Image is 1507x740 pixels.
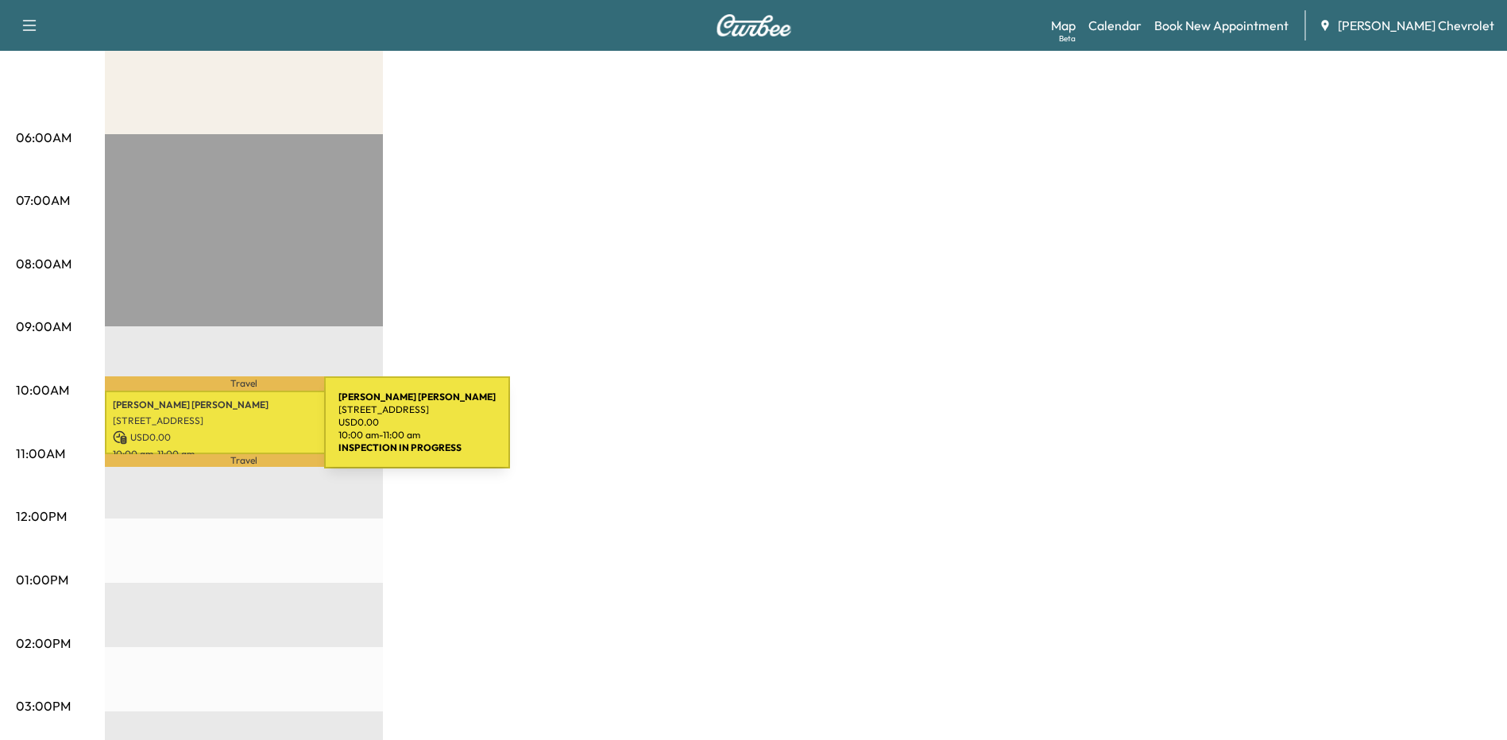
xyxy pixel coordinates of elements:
[16,444,65,463] p: 11:00AM
[113,399,375,411] p: [PERSON_NAME] [PERSON_NAME]
[16,191,70,210] p: 07:00AM
[716,14,792,37] img: Curbee Logo
[338,403,496,416] p: [STREET_ADDRESS]
[1154,16,1289,35] a: Book New Appointment
[16,570,68,589] p: 01:00PM
[16,507,67,526] p: 12:00PM
[1051,16,1076,35] a: MapBeta
[338,416,496,429] p: USD 0.00
[16,254,71,273] p: 08:00AM
[113,430,375,445] p: USD 0.00
[113,448,375,461] p: 10:00 am - 11:00 am
[16,634,71,653] p: 02:00PM
[16,317,71,336] p: 09:00AM
[105,454,383,467] p: Travel
[1338,16,1494,35] span: [PERSON_NAME] Chevrolet
[16,380,69,399] p: 10:00AM
[338,391,496,403] b: [PERSON_NAME] [PERSON_NAME]
[338,441,462,453] b: INSPECTION IN PROGRESS
[16,128,71,147] p: 06:00AM
[1088,16,1142,35] a: Calendar
[1059,33,1076,44] div: Beta
[105,376,383,390] p: Travel
[113,414,375,427] p: [STREET_ADDRESS]
[16,696,71,715] p: 03:00PM
[338,429,496,441] p: 10:00 am - 11:00 am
